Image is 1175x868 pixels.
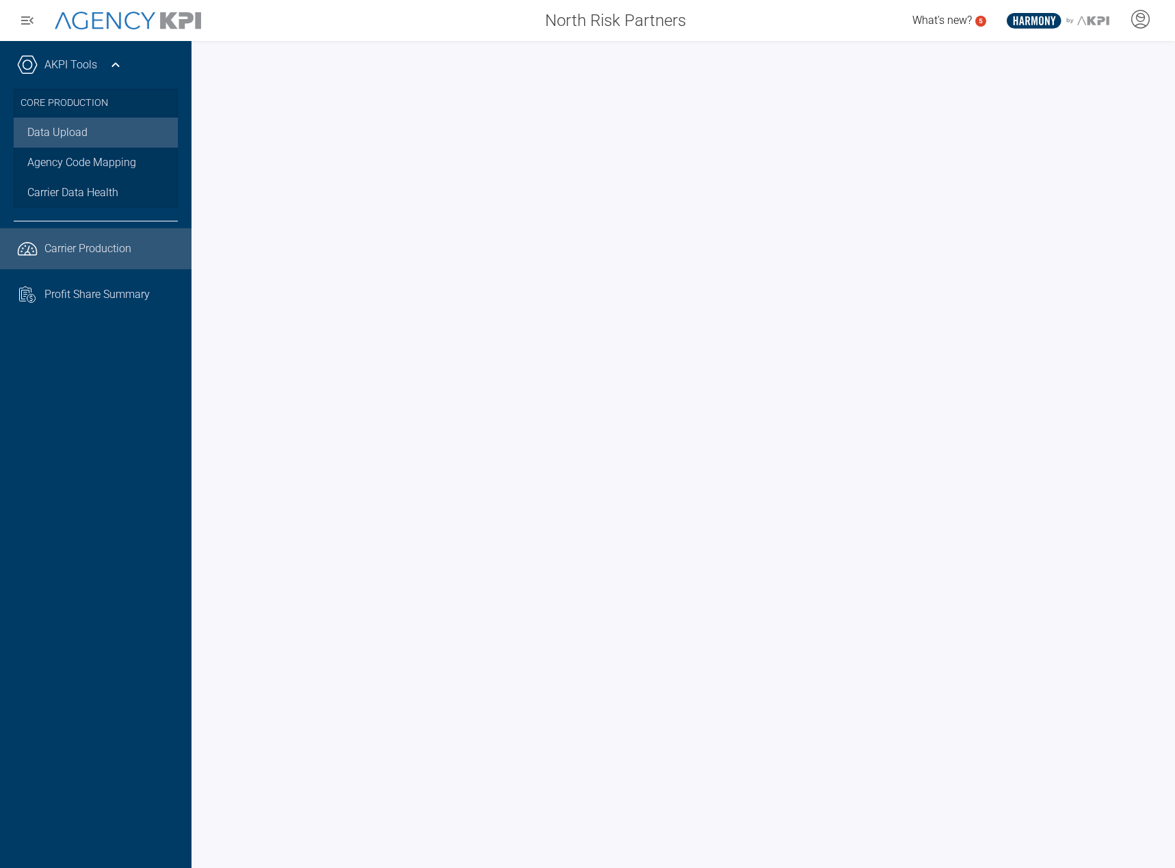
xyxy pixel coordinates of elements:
[21,89,171,118] h3: Core Production
[44,286,150,303] span: Profit Share Summary
[55,12,201,30] img: AgencyKPI
[912,14,972,27] span: What's new?
[44,57,97,73] a: AKPI Tools
[14,118,178,148] a: Data Upload
[14,178,178,208] a: Carrier Data Health
[44,241,131,257] span: Carrier Production
[14,148,178,178] a: Agency Code Mapping
[975,16,986,27] a: 5
[27,185,118,201] span: Carrier Data Health
[979,17,983,25] text: 5
[545,8,686,33] span: North Risk Partners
